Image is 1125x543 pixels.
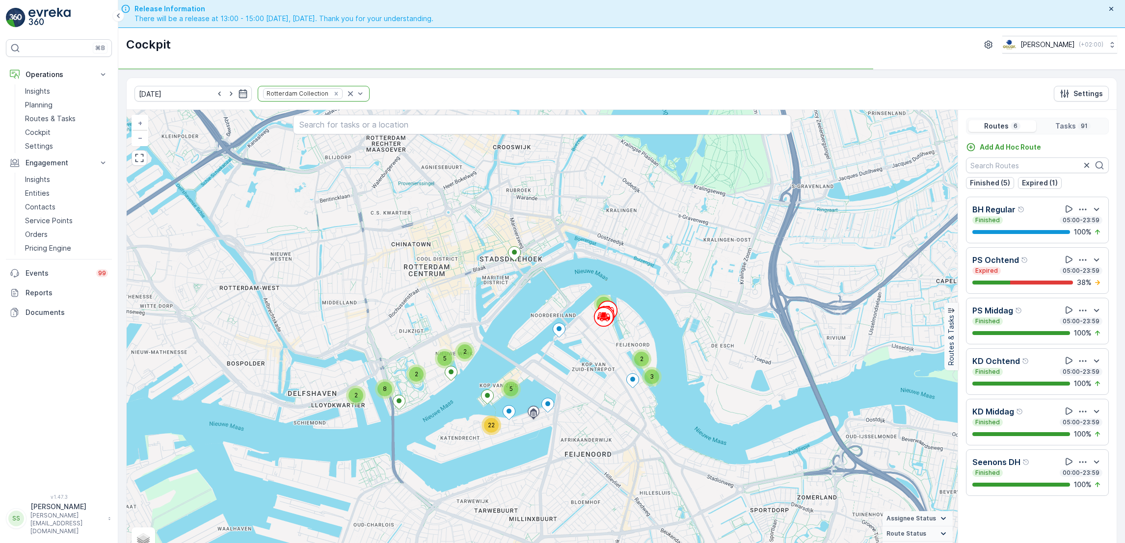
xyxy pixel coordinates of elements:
p: Cockpit [126,37,171,52]
div: 3 [642,367,662,387]
span: Assignee Status [886,515,936,522]
p: PS Middag [972,305,1013,316]
a: Pricing Engine [21,241,112,255]
span: Release Information [134,4,433,14]
p: Planning [25,100,53,110]
p: Expired [974,267,999,275]
a: Events99 [6,263,112,283]
p: 05:00-23:59 [1062,317,1100,325]
p: Insights [25,86,50,96]
p: Routes [984,121,1009,131]
summary: Route Status [883,526,953,542]
p: Seenons DH [972,456,1020,468]
span: 3 [650,373,654,380]
p: 05:00-23:59 [1062,216,1100,224]
div: 22 [482,415,501,435]
button: Settings [1054,86,1109,102]
div: Remove Rotterdam Collection [331,90,342,98]
p: [PERSON_NAME] [30,502,103,512]
p: Entities [25,188,50,198]
div: 8 [375,379,395,399]
a: Planning [21,98,112,112]
a: Reports [6,283,112,303]
p: 99 [98,269,106,277]
span: − [138,133,143,142]
a: Add Ad Hoc Route [966,142,1041,152]
a: Contacts [21,200,112,214]
p: [PERSON_NAME][EMAIL_ADDRESS][DOMAIN_NAME] [30,512,103,535]
a: Insights [21,173,112,186]
p: 100 % [1074,227,1092,237]
button: SS[PERSON_NAME][PERSON_NAME][EMAIL_ADDRESS][DOMAIN_NAME] [6,502,112,535]
p: Documents [26,308,108,317]
div: 2 [346,386,366,405]
a: Orders [21,228,112,241]
div: Help Tooltip Icon [1022,357,1030,365]
p: Contacts [25,202,55,212]
button: Operations [6,65,112,84]
p: 05:00-23:59 [1062,267,1100,275]
p: 05:00-23:59 [1062,368,1100,376]
p: Engagement [26,158,92,168]
div: Help Tooltip Icon [1018,206,1025,213]
a: Routes & Tasks [21,112,112,126]
p: Routes & Tasks [946,315,956,365]
div: 2 [455,342,475,362]
p: Pricing Engine [25,243,71,253]
p: ⌘B [95,44,105,52]
div: 4 [594,294,614,314]
p: Add Ad Hoc Route [980,142,1041,152]
span: There will be a release at 13:00 - 15:00 [DATE], [DATE]. Thank you for your understanding. [134,14,433,24]
p: 91 [1080,122,1089,130]
img: logo_light-DOdMpM7g.png [28,8,71,27]
div: Help Tooltip Icon [1022,458,1030,466]
div: Help Tooltip Icon [1015,307,1023,314]
p: Finished [974,368,1001,376]
span: 2 [354,391,358,399]
p: 100 % [1074,429,1092,439]
div: 5 [501,379,521,399]
p: Finished [974,469,1001,477]
p: KD Ochtend [972,355,1020,367]
a: Zoom In [133,116,147,130]
p: Events [26,268,90,278]
p: PS Ochtend [972,254,1019,266]
span: 22 [488,421,495,429]
button: Expired (1) [1018,177,1062,189]
div: 5 [435,349,455,368]
p: Finished [974,317,1001,325]
a: Cockpit [21,126,112,139]
p: Reports [26,288,108,298]
p: Orders [25,230,48,239]
div: Rotterdam Collection [264,89,330,98]
span: 2 [463,348,467,355]
a: Zoom Out [133,130,147,145]
input: Search for tasks or a location [293,115,792,134]
button: Engagement [6,153,112,173]
p: Expired (1) [1022,178,1058,188]
p: Finished [974,418,1001,426]
p: Cockpit [25,128,51,137]
a: Documents [6,303,112,322]
a: Insights [21,84,112,98]
img: logo [6,8,26,27]
a: Entities [21,186,112,200]
img: basis-logo_rgb2x.png [1002,39,1017,50]
input: dd/mm/yyyy [134,86,252,102]
p: Operations [26,70,92,79]
p: 100 % [1074,480,1092,490]
a: Settings [21,139,112,153]
p: Finished (5) [970,178,1010,188]
span: 5 [509,385,513,392]
p: Settings [25,141,53,151]
p: 00:00-23:59 [1062,469,1100,477]
span: 2 [640,355,643,362]
summary: Assignee Status [883,511,953,526]
span: 8 [383,385,387,392]
div: SS [8,511,24,526]
p: Service Points [25,216,73,226]
span: v 1.47.3 [6,494,112,500]
span: 2 [415,370,418,378]
p: Tasks [1055,121,1076,131]
p: Settings [1073,89,1103,99]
